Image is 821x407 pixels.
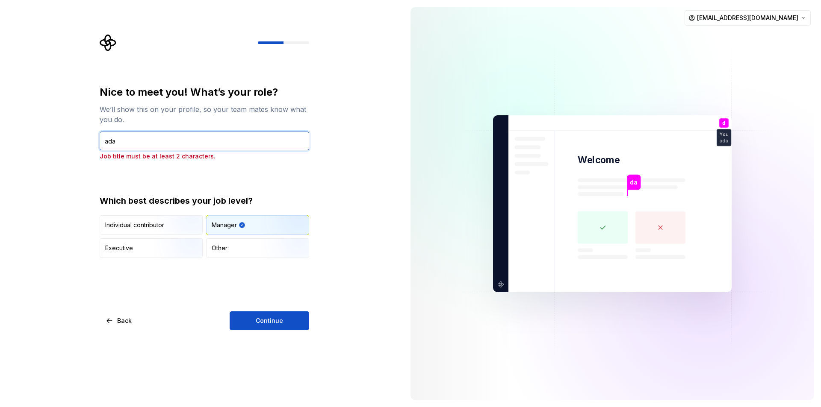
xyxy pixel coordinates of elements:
[697,14,798,22] span: [EMAIL_ADDRESS][DOMAIN_NAME]
[100,311,139,330] button: Back
[100,34,117,51] svg: Supernova Logo
[578,154,620,166] p: Welcome
[100,85,309,99] div: Nice to meet you! What’s your role?
[212,244,227,252] div: Other
[720,132,728,137] p: You
[117,316,132,325] span: Back
[230,311,309,330] button: Continue
[100,152,309,161] p: Job title must be at least 2 characters.
[212,221,237,229] div: Manager
[100,195,309,207] div: Which best describes your job level?
[105,221,164,229] div: Individual contributor
[722,120,725,125] p: d
[685,10,811,26] button: [EMAIL_ADDRESS][DOMAIN_NAME]
[630,177,638,187] p: da
[105,244,133,252] div: Executive
[100,104,309,125] div: We’ll show this on your profile, so your team mates know what you do.
[720,138,728,143] p: ada
[100,132,309,150] input: Job title
[256,316,283,325] span: Continue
